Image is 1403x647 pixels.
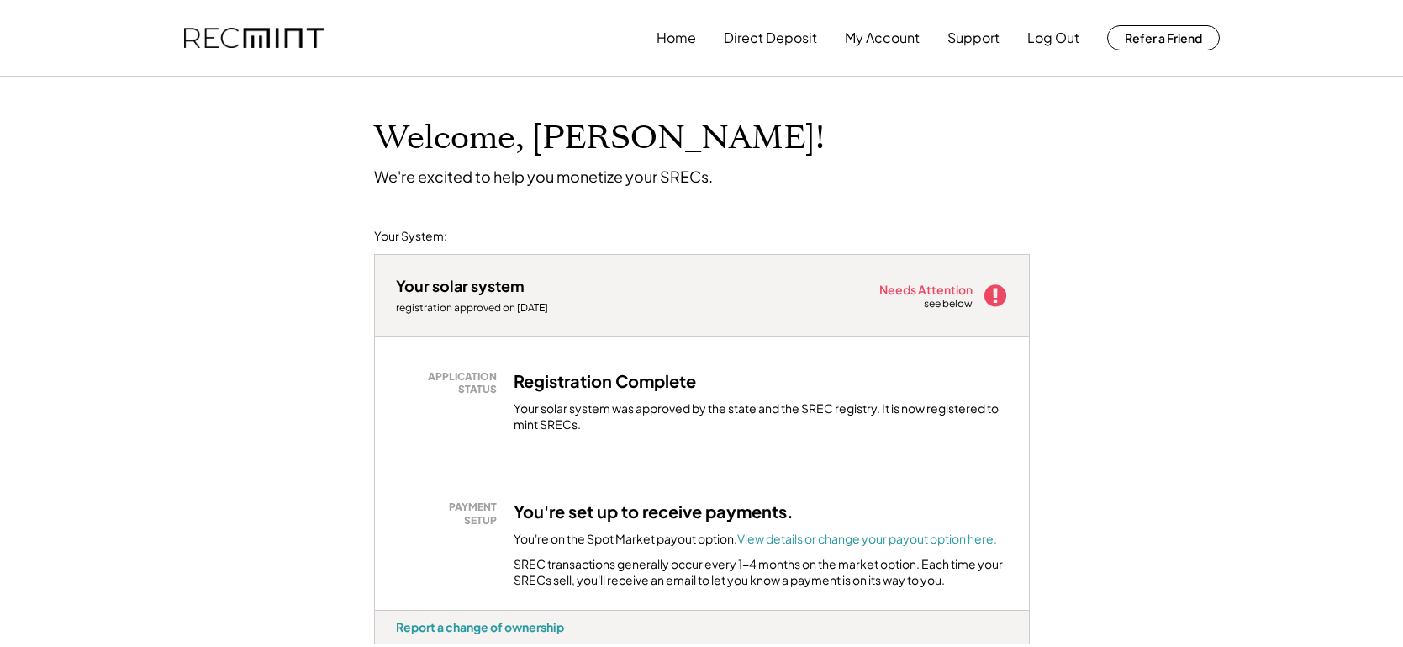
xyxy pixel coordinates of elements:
[404,501,497,527] div: PAYMENT SETUP
[396,276,525,295] div: Your solar system
[657,21,696,55] button: Home
[514,501,794,522] h3: You're set up to receive payments.
[724,21,817,55] button: Direct Deposit
[1027,21,1079,55] button: Log Out
[374,228,447,245] div: Your System:
[947,21,1000,55] button: Support
[845,21,920,55] button: My Account
[184,28,324,49] img: recmint-logotype%403x.png
[374,119,825,158] h1: Welcome, [PERSON_NAME]!
[514,370,696,392] h3: Registration Complete
[879,284,974,295] div: Needs Attention
[1107,25,1220,50] button: Refer a Friend
[514,400,1008,433] div: Your solar system was approved by the state and the SREC registry. It is now registered to mint S...
[396,619,564,634] div: Report a change of ownership
[924,297,974,311] div: see below
[396,301,564,315] div: registration approved on [DATE]
[374,167,713,186] div: We're excited to help you monetize your SRECs.
[404,370,497,396] div: APPLICATION STATUS
[737,531,997,546] a: View details or change your payout option here.
[514,531,997,548] div: You're on the Spot Market payout option.
[514,556,1008,589] div: SREC transactions generally occur every 1-4 months on the market option. Each time your SRECs sel...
